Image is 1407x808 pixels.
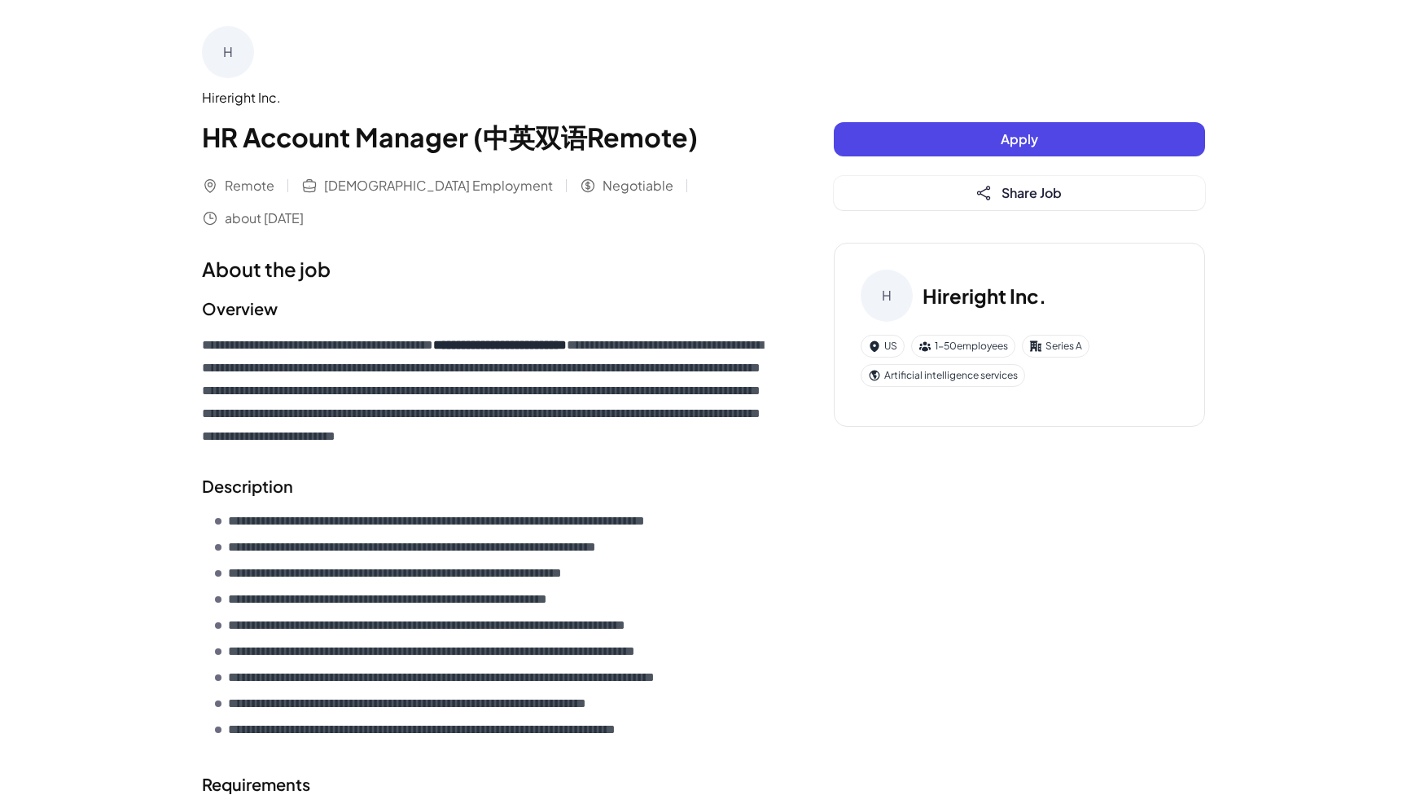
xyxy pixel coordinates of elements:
h2: Description [202,474,769,498]
div: 1-50 employees [911,335,1015,358]
span: Share Job [1002,184,1062,201]
span: [DEMOGRAPHIC_DATA] Employment [324,176,553,195]
span: about [DATE] [225,209,304,228]
span: Apply [1001,130,1038,147]
h2: Requirements [202,772,769,797]
div: Artificial intelligence services [861,364,1025,387]
h3: Hireright Inc. [923,281,1046,310]
button: Share Job [834,176,1205,210]
div: Hireright Inc. [202,88,769,108]
div: US [861,335,905,358]
div: Series A [1022,335,1089,358]
h2: Overview [202,296,769,321]
h1: About the job [202,254,769,283]
button: Apply [834,122,1205,156]
span: Negotiable [603,176,673,195]
div: H [202,26,254,78]
div: H [861,270,913,322]
h1: HR Account Manager (中英双语Remote) [202,117,769,156]
span: Remote [225,176,274,195]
